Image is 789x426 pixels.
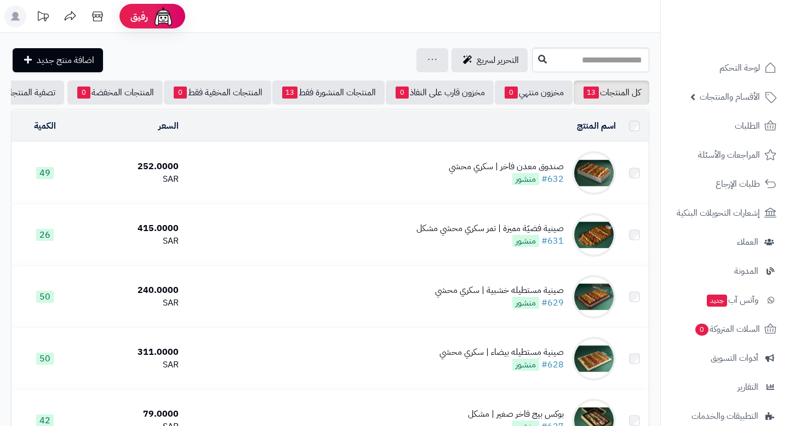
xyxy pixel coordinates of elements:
[572,151,616,195] img: صندوق معدن فاخر | سكري محشي
[667,55,782,81] a: لوحة التحكم
[667,258,782,284] a: المدونة
[451,48,528,72] a: التحرير لسريع
[83,173,179,186] div: SAR
[512,173,539,185] span: منشور
[541,358,564,371] a: #628
[694,321,760,337] span: السلات المتروكة
[439,346,564,359] div: صينية مستطيله بيضاء | سكري محشي
[36,291,54,303] span: 50
[667,287,782,313] a: وآتس آبجديد
[584,87,599,99] span: 13
[83,346,179,359] div: 311.0000
[541,172,564,186] a: #632
[13,48,103,72] a: اضافة منتج جديد
[37,54,94,67] span: اضافة منتج جديد
[174,87,187,99] span: 0
[700,89,760,105] span: الأقسام والمنتجات
[667,171,782,197] a: طلبات الإرجاع
[577,119,616,133] a: اسم المنتج
[83,408,179,421] div: 79.0000
[572,275,616,319] img: صينية مستطيله خشبية | سكري محشي
[36,353,54,365] span: 50
[667,229,782,255] a: العملاء
[152,5,174,27] img: ai-face.png
[416,222,564,235] div: صينية فضيّة مميزة | تمر سكري محشي مشكل
[164,80,271,105] a: المنتجات المخفية فقط0
[67,80,163,105] a: المنتجات المخفضة0
[83,297,179,309] div: SAR
[468,408,564,421] div: بوكس بيج فاخر صغير | مشكل
[449,160,564,173] div: صندوق معدن فاخر | سكري محشي
[83,284,179,297] div: 240.0000
[36,167,54,179] span: 49
[34,119,56,133] a: الكمية
[667,345,782,371] a: أدوات التسويق
[130,10,148,23] span: رفيق
[667,200,782,226] a: إشعارات التحويلات البنكية
[83,160,179,173] div: 252.0000
[282,87,298,99] span: 13
[667,374,782,400] a: التقارير
[29,5,56,30] a: تحديثات المنصة
[711,350,758,366] span: أدوات التسويق
[572,213,616,257] img: صينية فضيّة مميزة | تمر سكري محشي مشكل
[667,316,782,342] a: السلات المتروكة0
[706,292,758,308] span: وآتس آب
[698,147,760,163] span: المراجعات والأسئلة
[714,29,779,52] img: logo-2.png
[512,297,539,309] span: منشور
[667,113,782,139] a: الطلبات
[541,296,564,309] a: #629
[83,359,179,371] div: SAR
[695,324,708,336] span: 0
[707,295,727,307] span: جديد
[495,80,573,105] a: مخزون منتهي0
[735,118,760,134] span: الطلبات
[512,235,539,247] span: منشور
[512,359,539,371] span: منشور
[541,234,564,247] a: #631
[691,408,758,424] span: التطبيقات والخدمات
[677,205,760,221] span: إشعارات التحويلات البنكية
[734,263,758,279] span: المدونة
[737,379,758,395] span: التقارير
[574,80,649,105] a: كل المنتجات13
[83,222,179,235] div: 415.0000
[77,87,90,99] span: 0
[158,119,179,133] a: السعر
[83,235,179,247] div: SAR
[396,87,409,99] span: 0
[36,229,54,241] span: 26
[667,142,782,168] a: المراجعات والأسئلة
[572,337,616,381] img: صينية مستطيله بيضاء | سكري محشي
[3,86,55,99] span: تصفية المنتجات
[435,284,564,297] div: صينية مستطيله خشبية | سكري محشي
[719,60,760,76] span: لوحة التحكم
[477,54,519,67] span: التحرير لسريع
[386,80,494,105] a: مخزون قارب على النفاذ0
[272,80,385,105] a: المنتجات المنشورة فقط13
[505,87,518,99] span: 0
[737,234,758,250] span: العملاء
[716,176,760,192] span: طلبات الإرجاع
